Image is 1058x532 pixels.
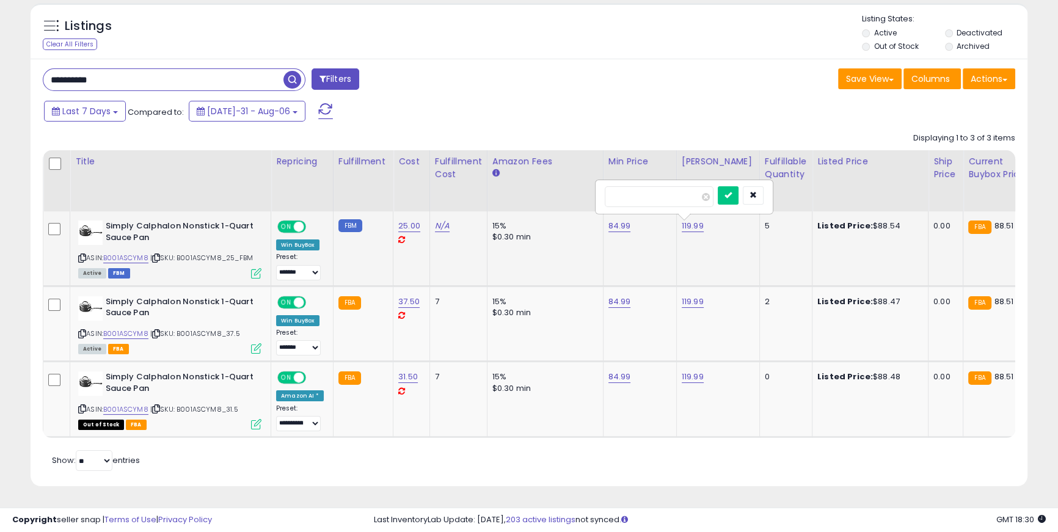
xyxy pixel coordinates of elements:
span: Last 7 Days [62,105,111,117]
b: Listed Price: [817,371,873,382]
span: All listings that are currently out of stock and unavailable for purchase on Amazon [78,420,124,430]
label: Archived [957,41,990,51]
span: FBM [108,268,130,279]
button: Filters [312,68,359,90]
div: 15% [492,296,594,307]
div: Current Buybox Price [968,155,1031,181]
img: 41R1gRX3H4L._SL40_.jpg [78,296,103,321]
div: 7 [435,371,478,382]
a: Terms of Use [104,514,156,525]
div: 0.00 [933,220,954,231]
div: ASIN: [78,371,261,428]
h5: Listings [65,18,112,35]
button: [DATE]-31 - Aug-06 [189,101,305,122]
b: Simply Calphalon Nonstick 1-Quart Sauce Pan [106,296,254,322]
small: FBA [338,296,361,310]
a: 119.99 [682,220,704,232]
a: 119.99 [682,371,704,383]
span: Columns [911,73,950,85]
div: 0.00 [933,296,954,307]
div: Min Price [608,155,671,168]
span: 88.51 [994,371,1014,382]
div: Fulfillment Cost [435,155,482,181]
div: Preset: [276,404,324,432]
b: Listed Price: [817,296,873,307]
div: 5 [765,220,803,231]
span: All listings currently available for purchase on Amazon [78,268,106,279]
label: Deactivated [957,27,1002,38]
a: 84.99 [608,220,631,232]
div: Clear All Filters [43,38,97,50]
span: All listings currently available for purchase on Amazon [78,344,106,354]
div: 2 [765,296,803,307]
div: Preset: [276,253,324,280]
span: OFF [304,297,324,307]
img: 41R1gRX3H4L._SL40_.jpg [78,220,103,245]
a: B001ASCYM8 [103,253,148,263]
button: Save View [838,68,902,89]
div: Displaying 1 to 3 of 3 items [913,133,1015,144]
div: Fulfillment [338,155,388,168]
a: 119.99 [682,296,704,308]
span: [DATE]-31 - Aug-06 [207,105,290,117]
button: Columns [903,68,961,89]
span: FBA [126,420,147,430]
span: Compared to: [128,106,184,118]
span: | SKU: B001ASCYM8_31.5 [150,404,238,414]
strong: Copyright [12,514,57,525]
a: 84.99 [608,371,631,383]
a: Privacy Policy [158,514,212,525]
div: Cost [398,155,425,168]
a: B001ASCYM8 [103,329,148,339]
small: FBA [338,371,361,385]
div: Repricing [276,155,328,168]
a: 25.00 [398,220,420,232]
div: 7 [435,296,478,307]
div: $0.30 min [492,383,594,394]
small: Amazon Fees. [492,168,500,179]
b: Listed Price: [817,220,873,231]
a: 31.50 [398,371,418,383]
span: | SKU: B001ASCYM8_37.5 [150,329,240,338]
span: | SKU: B001ASCYM8_25_FBM [150,253,253,263]
span: 2025-08-14 18:30 GMT [996,514,1046,525]
div: 15% [492,371,594,382]
div: $0.30 min [492,231,594,242]
label: Active [874,27,896,38]
div: ASIN: [78,296,261,353]
p: Listing States: [862,13,1027,25]
span: ON [279,297,294,307]
a: B001ASCYM8 [103,404,148,415]
div: Fulfillable Quantity [765,155,807,181]
small: FBA [968,220,991,234]
a: N/A [435,220,450,232]
button: Actions [963,68,1015,89]
div: seller snap | | [12,514,212,526]
div: $0.30 min [492,307,594,318]
div: Win BuyBox [276,315,319,326]
div: Last InventoryLab Update: [DATE], not synced. [374,514,1046,526]
div: Amazon Fees [492,155,598,168]
a: 203 active listings [506,514,575,525]
div: $88.47 [817,296,919,307]
span: ON [279,373,294,383]
div: 0.00 [933,371,954,382]
div: [PERSON_NAME] [682,155,754,168]
b: Simply Calphalon Nonstick 1-Quart Sauce Pan [106,220,254,246]
div: ASIN: [78,220,261,277]
span: 88.51 [994,220,1014,231]
span: OFF [304,222,324,232]
span: OFF [304,373,324,383]
div: $88.48 [817,371,919,382]
span: Show: entries [52,454,140,466]
small: FBM [338,219,362,232]
div: Win BuyBox [276,239,319,250]
a: 84.99 [608,296,631,308]
div: Ship Price [933,155,958,181]
b: Simply Calphalon Nonstick 1-Quart Sauce Pan [106,371,254,397]
div: 0 [765,371,803,382]
div: 15% [492,220,594,231]
div: Preset: [276,329,324,356]
span: FBA [108,344,129,354]
span: 88.51 [994,296,1014,307]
